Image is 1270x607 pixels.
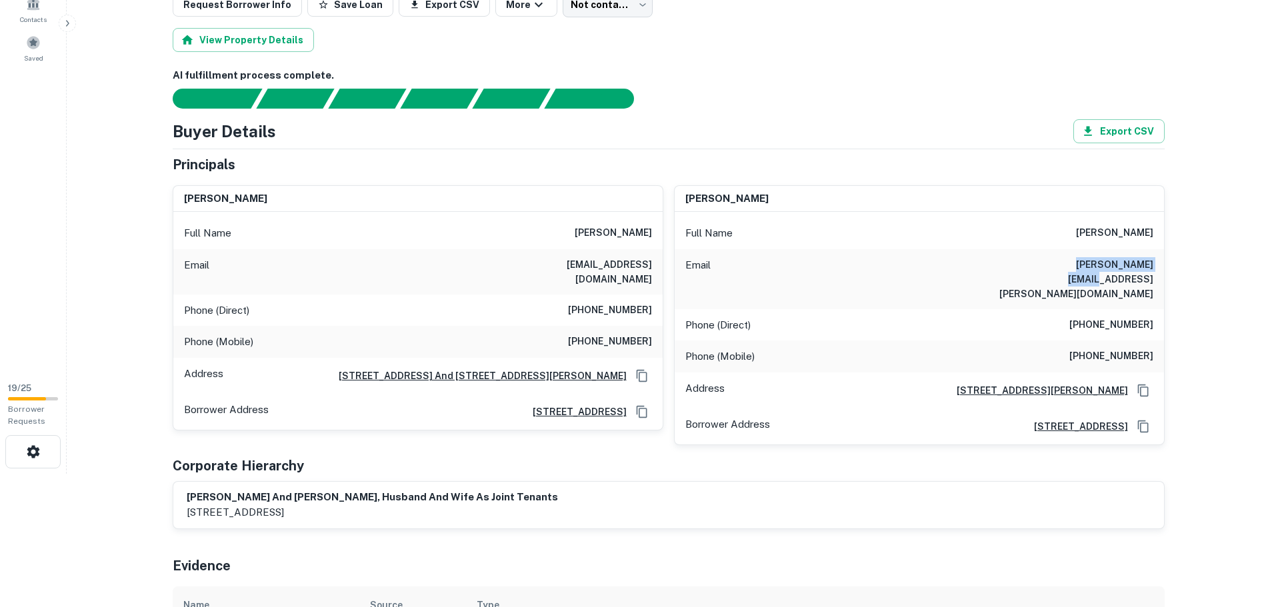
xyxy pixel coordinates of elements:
[685,317,751,333] p: Phone (Direct)
[24,53,43,63] span: Saved
[1203,500,1270,564] iframe: Chat Widget
[1133,380,1153,400] button: Copy Address
[328,89,406,109] div: Documents found, AI parsing details...
[522,404,627,419] a: [STREET_ADDRESS]
[184,366,223,386] p: Address
[685,380,725,400] p: Address
[8,383,31,393] span: 19 / 25
[545,89,650,109] div: AI fulfillment process complete.
[187,490,558,505] h6: [PERSON_NAME] and [PERSON_NAME], husband and wife as joint tenants
[632,366,652,386] button: Copy Address
[400,89,478,109] div: Principals found, AI now looking for contact information...
[173,556,231,576] h5: Evidence
[157,89,257,109] div: Sending borrower request to AI...
[173,456,304,476] h5: Corporate Hierarchy
[1023,419,1128,434] a: [STREET_ADDRESS]
[173,119,276,143] h4: Buyer Details
[1076,225,1153,241] h6: [PERSON_NAME]
[184,402,269,422] p: Borrower Address
[492,257,652,287] h6: [EMAIL_ADDRESS][DOMAIN_NAME]
[993,257,1153,301] h6: [PERSON_NAME][EMAIL_ADDRESS][PERSON_NAME][DOMAIN_NAME]
[173,68,1165,83] h6: AI fulfillment process complete.
[184,225,231,241] p: Full Name
[568,303,652,318] h6: [PHONE_NUMBER]
[184,334,253,350] p: Phone (Mobile)
[1069,348,1153,364] h6: [PHONE_NUMBER]
[1069,317,1153,333] h6: [PHONE_NUMBER]
[472,89,550,109] div: Principals found, still searching for contact information. This may take time...
[685,257,711,301] p: Email
[173,155,235,175] h5: Principals
[1073,119,1165,143] button: Export CSV
[8,404,45,426] span: Borrower Requests
[328,368,627,383] a: [STREET_ADDRESS] And [STREET_ADDRESS][PERSON_NAME]
[20,14,47,25] span: Contacts
[685,225,733,241] p: Full Name
[1133,416,1153,436] button: Copy Address
[685,348,755,364] p: Phone (Mobile)
[184,257,209,287] p: Email
[632,402,652,422] button: Copy Address
[187,504,558,520] p: [STREET_ADDRESS]
[173,28,314,52] button: View Property Details
[946,383,1128,398] a: [STREET_ADDRESS][PERSON_NAME]
[685,416,770,436] p: Borrower Address
[4,30,63,66] a: Saved
[184,191,267,207] h6: [PERSON_NAME]
[184,303,249,318] p: Phone (Direct)
[685,191,769,207] h6: [PERSON_NAME]
[568,334,652,350] h6: [PHONE_NUMBER]
[575,225,652,241] h6: [PERSON_NAME]
[256,89,334,109] div: Your request is received and processing...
